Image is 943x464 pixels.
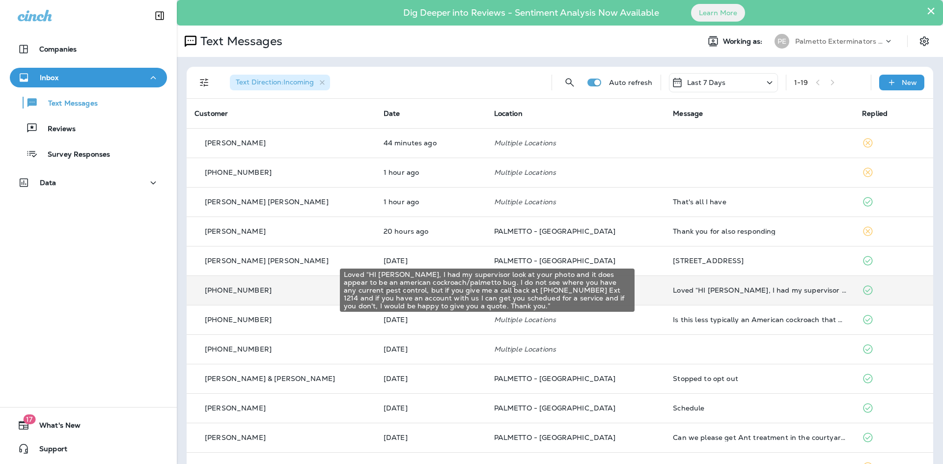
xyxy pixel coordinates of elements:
button: Data [10,173,167,192]
span: Replied [862,109,888,118]
div: Can we please get Ant treatment in the courtyard on your next visit? [673,434,846,441]
div: That's all I have [673,198,846,206]
div: Is this less typically an American cockroach that would suddenly appear on my table could it have... [673,316,846,324]
div: PE [775,34,789,49]
span: PALMETTO - [GEOGRAPHIC_DATA] [494,256,616,265]
p: Sep 30, 2025 09:26 AM [384,198,478,206]
p: [PERSON_NAME] [PERSON_NAME] [205,198,329,206]
div: 1078 Glenshaw St. North Charleston, SC 29405 [673,257,846,265]
p: Data [40,179,56,187]
span: PALMETTO - [GEOGRAPHIC_DATA] [494,433,616,442]
p: Dig Deeper into Reviews - Sentiment Analysis Now Available [375,11,688,14]
p: Survey Responses [38,150,110,160]
p: Multiple Locations [494,345,658,353]
button: Text Messages [10,92,167,113]
p: Sep 25, 2025 02:57 PM [384,434,478,441]
button: Settings [915,32,933,50]
p: [PERSON_NAME] & [PERSON_NAME] [205,375,335,382]
button: Close [926,3,936,19]
div: Loved “HI [PERSON_NAME], I had my supervisor look at your photo and it does appear to be an ameri... [340,269,635,312]
p: Sep 30, 2025 09:55 AM [384,168,478,176]
div: Loved “HI Lindsay, I had my supervisor look at your photo and it does appear to be an american co... [673,286,846,294]
span: Text Direction : Incoming [236,78,314,86]
span: Support [29,445,67,457]
p: Multiple Locations [494,198,658,206]
button: Survey Responses [10,143,167,164]
span: 17 [23,414,35,424]
p: [PERSON_NAME] [PERSON_NAME] [205,257,329,265]
p: [PHONE_NUMBER] [205,316,272,324]
p: Inbox [40,74,58,82]
span: PALMETTO - [GEOGRAPHIC_DATA] [494,404,616,412]
p: [PHONE_NUMBER] [205,345,272,353]
button: Learn More [691,4,745,22]
div: Schedule [673,404,846,412]
p: Sep 25, 2025 05:58 PM [384,375,478,382]
p: Multiple Locations [494,139,658,147]
span: Date [384,109,400,118]
p: Sep 26, 2025 08:58 AM [384,345,478,353]
span: PALMETTO - [GEOGRAPHIC_DATA] [494,374,616,383]
div: Stopped to opt out [673,375,846,382]
p: [PERSON_NAME] [205,227,266,235]
button: Companies [10,39,167,59]
p: Reviews [38,125,76,134]
p: Text Messages [38,99,98,109]
p: [PERSON_NAME] [205,404,266,412]
span: What's New [29,421,81,433]
p: [PHONE_NUMBER] [205,168,272,176]
div: Thank you for also responding [673,227,846,235]
div: Text Direction:Incoming [230,75,330,90]
span: Customer [194,109,228,118]
button: Reviews [10,118,167,138]
button: Inbox [10,68,167,87]
p: Auto refresh [609,79,653,86]
p: New [902,79,917,86]
p: Multiple Locations [494,168,658,176]
p: Palmetto Exterminators LLC [795,37,884,45]
p: Multiple Locations [494,316,658,324]
p: Sep 26, 2025 12:01 PM [384,316,478,324]
span: Location [494,109,523,118]
p: [PERSON_NAME] [205,434,266,441]
span: Working as: [723,37,765,46]
p: Last 7 Days [687,79,726,86]
p: Sep 29, 2025 02:26 PM [384,227,478,235]
p: Companies [39,45,77,53]
p: [PERSON_NAME] [205,139,266,147]
p: Sep 25, 2025 05:20 PM [384,404,478,412]
span: Message [673,109,703,118]
p: Text Messages [196,34,282,49]
p: Sep 26, 2025 04:32 PM [384,257,478,265]
button: Collapse Sidebar [146,6,173,26]
button: Filters [194,73,214,92]
button: 17What's New [10,415,167,435]
p: Sep 30, 2025 10:30 AM [384,139,478,147]
div: 1 - 19 [794,79,808,86]
span: PALMETTO - [GEOGRAPHIC_DATA] [494,227,616,236]
p: [PHONE_NUMBER] [205,286,272,294]
button: Search Messages [560,73,580,92]
button: Support [10,439,167,459]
